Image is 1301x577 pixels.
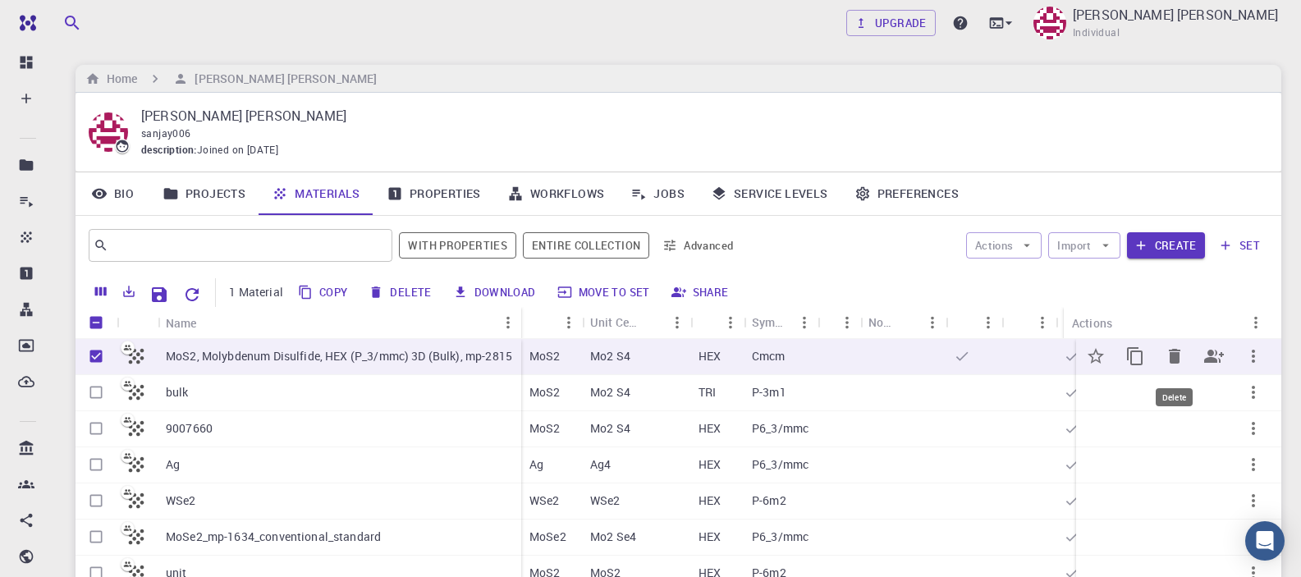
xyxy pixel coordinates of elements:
[752,348,786,364] p: Cmcm
[699,456,721,473] p: HEX
[76,172,149,215] a: Bio
[590,456,611,473] p: Ag4
[1243,309,1269,336] button: Menu
[699,529,721,545] p: HEX
[494,172,618,215] a: Workflows
[893,309,919,336] button: Sort
[259,172,373,215] a: Materials
[1001,306,1056,338] div: Shared
[529,309,556,336] button: Sort
[556,309,582,336] button: Menu
[744,306,818,338] div: Symmetry
[143,278,176,311] button: Save Explorer Settings
[690,306,744,338] div: Lattice
[1048,232,1120,259] button: Import
[656,232,741,259] button: Advanced
[752,420,809,437] p: P6_3/mmc
[1072,307,1112,339] div: Actions
[752,456,809,473] p: P6_3/mmc
[1245,521,1285,561] div: Open Intercom Messenger
[1073,5,1278,25] p: [PERSON_NAME] [PERSON_NAME]
[529,529,566,545] p: MoSe2
[1212,232,1268,259] button: set
[1073,25,1120,41] span: Individual
[1029,309,1056,336] button: Menu
[1115,337,1155,376] button: Copy
[590,492,621,509] p: WSe2
[141,142,197,158] span: description :
[975,309,1001,336] button: Menu
[33,11,92,26] span: Support
[590,420,630,437] p: Mo2 S4
[617,172,698,215] a: Jobs
[717,309,744,336] button: Menu
[841,172,972,215] a: Preferences
[860,306,946,338] div: Non-periodic
[166,420,213,437] p: 9007660
[699,384,716,401] p: TRI
[197,309,223,336] button: Sort
[141,106,1255,126] p: [PERSON_NAME] [PERSON_NAME]
[791,309,818,336] button: Menu
[115,278,143,305] button: Export
[529,384,561,401] p: MoS2
[699,309,725,336] button: Sort
[399,232,516,259] button: With properties
[1033,7,1066,39] img: Sanjay Kumar Mahla
[399,232,516,259] span: Show only materials with calculated properties
[529,492,560,509] p: WSe2
[529,456,543,473] p: Ag
[664,309,690,336] button: Menu
[818,306,860,338] div: Tags
[698,172,841,215] a: Service Levels
[834,309,860,336] button: Menu
[529,420,561,437] p: MoS2
[149,172,259,215] a: Projects
[1010,309,1036,336] button: Sort
[166,492,196,509] p: WSe2
[667,279,735,305] button: Share
[590,529,636,545] p: Mo2 Se4
[590,306,638,338] div: Unit Cell Formula
[166,307,197,339] div: Name
[87,278,115,305] button: Columns
[552,279,657,305] button: Move to set
[919,309,946,336] button: Menu
[364,279,437,305] button: Delete
[293,279,355,305] button: Copy
[141,126,191,140] span: sanjay006
[966,232,1042,259] button: Actions
[523,232,649,259] span: Filter throughout whole library including sets (folders)
[699,492,721,509] p: HEX
[529,348,561,364] p: MoS2
[166,456,180,473] p: Ag
[448,279,543,305] button: Download
[197,142,278,158] span: Joined on [DATE]
[166,348,512,364] p: MoS2, Molybdenum Disulfide, HEX (P_3/mmc) 3D (Bulk), mp-2815
[158,307,521,339] div: Name
[699,420,721,437] p: HEX
[188,70,377,88] h6: [PERSON_NAME] [PERSON_NAME]
[1194,337,1234,376] button: Share
[521,306,582,338] div: Formula
[1076,337,1115,376] button: Set default
[100,70,137,88] h6: Home
[1064,307,1269,339] div: Actions
[590,348,630,364] p: Mo2 S4
[590,384,630,401] p: Mo2 S4
[638,309,664,336] button: Sort
[954,309,980,336] button: Sort
[1127,232,1205,259] button: Create
[523,232,649,259] button: Entire collection
[868,306,893,338] div: Non-periodic
[166,384,189,401] p: bulk
[117,307,158,339] div: Icon
[699,348,721,364] p: HEX
[495,309,521,336] button: Menu
[846,10,936,36] a: Upgrade
[946,306,1001,338] div: Default
[176,278,208,311] button: Reset Explorer Settings
[752,492,786,509] p: P-6m2
[373,172,494,215] a: Properties
[752,529,809,545] p: P6_3/mmc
